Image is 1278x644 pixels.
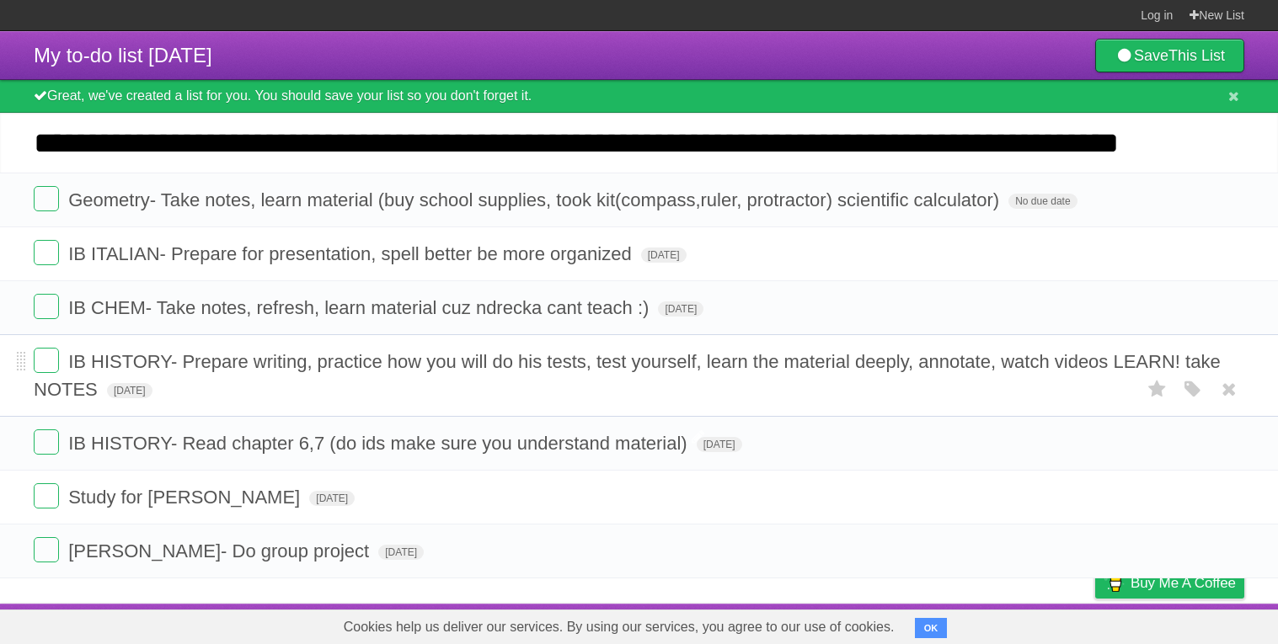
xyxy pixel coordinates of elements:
[68,297,653,318] span: IB CHEM- Take notes, refresh, learn material cuz ndrecka cant teach :)
[1073,608,1117,640] a: Privacy
[1016,608,1053,640] a: Terms
[378,545,424,560] span: [DATE]
[658,301,703,317] span: [DATE]
[327,610,912,644] span: Cookies help us deliver our services. By using our services, you agree to our use of cookies.
[697,437,742,452] span: [DATE]
[1095,39,1244,72] a: SaveThis List
[68,540,373,562] span: [PERSON_NAME]- Do group project
[68,433,692,454] span: IB HISTORY- Read chapter 6,7 (do ids make sure you understand material)
[1008,194,1077,209] span: No due date
[68,189,1003,210] span: Geometry- Take notes, learn material (buy school supplies, took kit(compass,ruler, protractor) sc...
[309,491,355,506] span: [DATE]
[34,537,59,562] label: Done
[1138,608,1244,640] a: Suggest a feature
[1104,568,1126,597] img: Buy me a coffee
[34,351,1221,400] span: IB HISTORY- Prepare writing, practice how you will do his tests, test yourself, learn the materia...
[927,608,995,640] a: Developers
[34,186,59,211] label: Done
[1168,47,1225,64] b: This List
[641,247,687,263] span: [DATE]
[1131,568,1236,598] span: Buy me a coffee
[68,243,636,264] span: IB ITALIAN- Prepare for presentation, spell better be more organized
[34,240,59,265] label: Done
[68,487,304,508] span: Study for [PERSON_NAME]
[34,429,59,455] label: Done
[34,44,212,67] span: My to-do list [DATE]
[871,608,906,640] a: About
[107,383,152,398] span: [DATE]
[1095,567,1244,599] a: Buy me a coffee
[34,348,59,373] label: Done
[915,618,948,638] button: OK
[1142,375,1174,403] label: Star task
[34,483,59,508] label: Done
[34,294,59,319] label: Done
